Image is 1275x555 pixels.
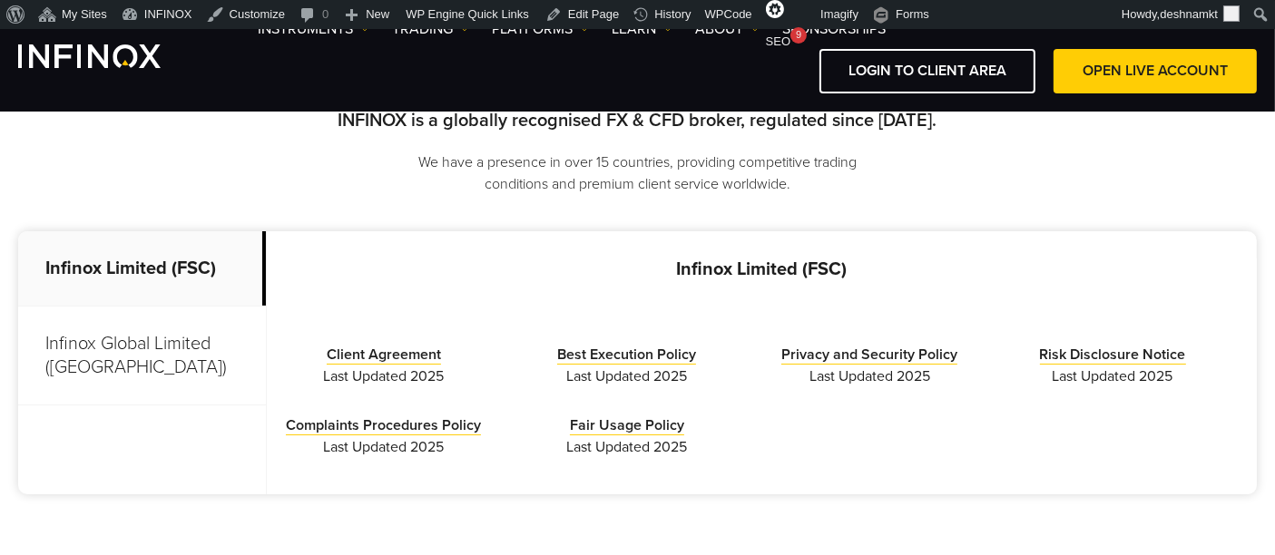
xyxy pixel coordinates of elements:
a: Instruments [258,18,369,40]
p: Infinox Limited (FSC) [18,231,266,307]
p: Infinox Limited (FSC) [267,258,1257,280]
span: Last Updated 2025 [276,365,492,387]
span: Last Updated 2025 [276,436,492,458]
a: LOGIN TO CLIENT AREA [819,49,1035,93]
p: Infinox Global Limited ([GEOGRAPHIC_DATA]) [18,307,266,405]
a: Complaints Procedures Policy [286,416,481,435]
a: Privacy and Security Policy [781,346,957,365]
span: Last Updated 2025 [519,436,735,458]
span: deshnamkt [1160,7,1218,21]
a: Fair Usage Policy [570,416,684,435]
a: PLATFORMS [492,18,589,40]
a: OPEN LIVE ACCOUNT [1054,49,1257,93]
a: SPONSORSHIPS [782,18,886,40]
p: We have a presence in over 15 countries, providing competitive trading conditions and premium cli... [388,151,888,195]
a: TRADING [392,18,469,40]
span: Last Updated 2025 [519,365,735,387]
span: Last Updated 2025 [1005,365,1221,387]
div: 9 [790,27,807,44]
a: ABOUT [695,18,760,40]
a: Learn [612,18,672,40]
strong: INFINOX is a globally recognised FX & CFD broker, regulated since [DATE]. [338,110,937,131]
a: INFINOX Logo [18,44,203,68]
a: Risk Disclosure Notice [1040,346,1186,365]
a: Client Agreement [327,346,441,365]
a: Best Execution Policy [557,346,696,365]
span: Last Updated 2025 [762,365,978,387]
span: SEO [766,34,790,48]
